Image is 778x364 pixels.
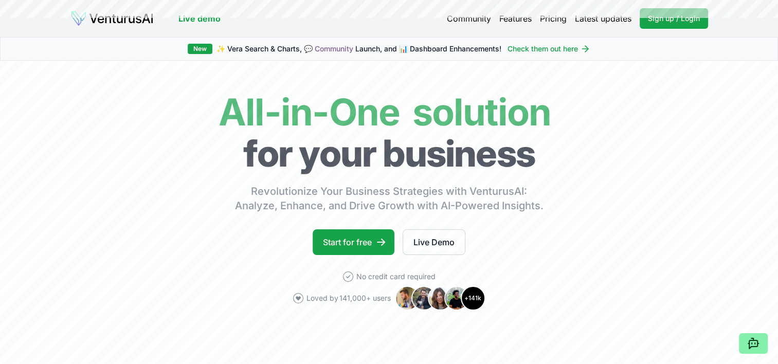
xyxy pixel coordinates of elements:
a: Check them out here [508,44,590,54]
a: Start for free [313,229,394,255]
span: ✨ Vera Search & Charts, 💬 Launch, and 📊 Dashboard Enhancements! [216,44,501,54]
img: Avatar 4 [444,286,469,311]
a: Sign up / Login [640,8,708,29]
a: Community [315,44,353,53]
span: Sign up / Login [648,13,700,24]
img: Avatar 3 [428,286,453,311]
img: Avatar 1 [395,286,420,311]
a: Latest updates [575,12,631,25]
a: Live Demo [403,229,465,255]
a: Features [499,12,532,25]
a: Pricing [540,12,567,25]
a: Community [447,12,491,25]
img: logo [70,10,154,27]
img: Avatar 2 [411,286,436,311]
a: Live demo [178,12,221,25]
div: New [188,44,212,54]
